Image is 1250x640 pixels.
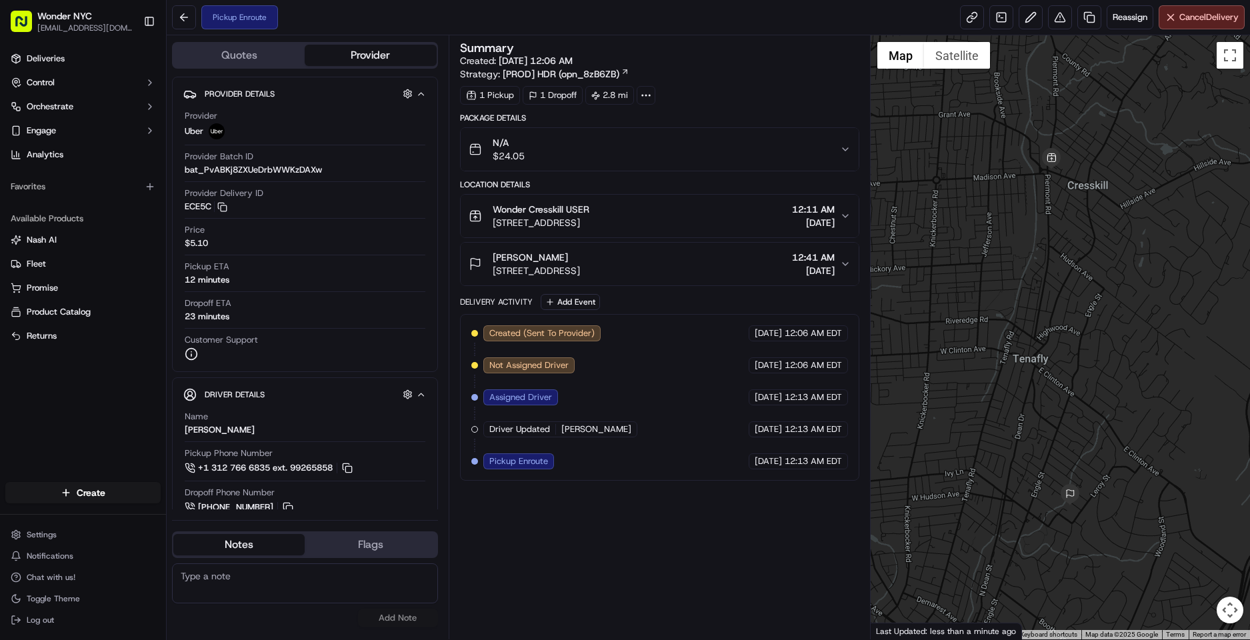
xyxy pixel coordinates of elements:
[785,327,842,339] span: 12:06 AM EDT
[60,127,219,141] div: Start new chat
[27,149,63,161] span: Analytics
[185,447,273,459] span: Pickup Phone Number
[5,120,161,141] button: Engage
[755,423,782,435] span: [DATE]
[37,23,133,33] button: [EMAIL_ADDRESS][DOMAIN_NAME]
[41,207,108,217] span: [PERSON_NAME]
[27,282,58,294] span: Promise
[27,258,46,270] span: Fleet
[5,482,161,503] button: Create
[1113,11,1147,23] span: Reassign
[5,568,161,587] button: Chat with us!
[461,195,859,237] button: Wonder Cresskill USER[STREET_ADDRESS]12:11 AM[DATE]
[35,86,240,100] input: Got a question? Start typing here...
[185,274,229,286] div: 12 minutes
[107,293,219,317] a: 💻API Documentation
[755,455,782,467] span: [DATE]
[185,187,263,199] span: Provider Delivery ID
[493,149,525,163] span: $24.05
[185,297,231,309] span: Dropoff ETA
[461,243,859,285] button: [PERSON_NAME][STREET_ADDRESS]12:41 AM[DATE]
[205,89,275,99] span: Provider Details
[27,243,37,254] img: 1736555255976-a54dd68f-1ca7-489b-9aae-adbdc363a1c4
[13,13,40,40] img: Nash
[209,123,225,139] img: uber-new-logo.jpeg
[874,622,918,639] a: Open this area in Google Maps (opens a new window)
[185,237,208,249] span: $5.10
[493,136,525,149] span: N/A
[13,299,24,310] div: 📗
[1217,597,1243,623] button: Map camera controls
[5,144,161,165] a: Analytics
[1020,630,1077,639] button: Keyboard shortcuts
[185,461,355,475] button: +1 312 766 6835 ext. 99265858
[27,615,54,625] span: Log out
[27,551,73,561] span: Notifications
[5,96,161,117] button: Orchestrate
[28,127,52,151] img: 1755196953914-cd9d9cba-b7f7-46ee-b6f5-75ff69acacf5
[11,282,155,294] a: Promise
[489,423,550,435] span: Driver Updated
[205,389,265,400] span: Driver Details
[60,141,183,151] div: We're available if you need us!
[185,487,275,499] span: Dropoff Phone Number
[460,67,629,81] div: Strategy:
[187,243,214,253] span: [DATE]
[305,45,436,66] button: Provider
[503,67,629,81] a: [PROD] HDR (opn_8zB6ZB)
[755,391,782,403] span: [DATE]
[5,325,161,347] button: Returns
[185,424,255,436] div: [PERSON_NAME]
[460,113,860,123] div: Package Details
[785,455,842,467] span: 12:13 AM EDT
[489,391,552,403] span: Assigned Driver
[5,176,161,197] div: Favorites
[11,330,155,342] a: Returns
[185,500,295,515] a: [PHONE_NUMBER]
[27,306,91,318] span: Product Catalog
[1193,631,1246,638] a: Report a map error
[5,48,161,69] a: Deliveries
[27,77,55,89] span: Control
[185,411,208,423] span: Name
[13,173,89,184] div: Past conversations
[5,589,161,608] button: Toggle Theme
[185,334,258,346] span: Customer Support
[37,9,92,23] button: Wonder NYC
[785,391,842,403] span: 12:13 AM EDT
[185,224,205,236] span: Price
[13,230,35,251] img: Dianne Alexi Soriano
[183,83,427,105] button: Provider Details
[185,164,322,176] span: bat_PvABKj8ZXUeDrbWWKzDAXw
[185,125,203,137] span: Uber
[77,486,105,499] span: Create
[11,258,155,270] a: Fleet
[585,86,634,105] div: 2.8 mi
[118,207,145,217] span: [DATE]
[5,611,161,629] button: Log out
[541,294,600,310] button: Add Event
[198,501,273,513] span: [PHONE_NUMBER]
[461,128,859,171] button: N/A$24.05
[792,216,835,229] span: [DATE]
[755,359,782,371] span: [DATE]
[460,54,573,67] span: Created:
[227,131,243,147] button: Start new chat
[183,383,427,405] button: Driver Details
[94,330,161,341] a: Powered byPylon
[5,253,161,275] button: Fleet
[460,86,520,105] div: 1 Pickup
[13,127,37,151] img: 1736555255976-a54dd68f-1ca7-489b-9aae-adbdc363a1c4
[877,42,924,69] button: Show street map
[460,297,533,307] div: Delivery Activity
[1179,11,1239,23] span: Cancel Delivery
[13,53,243,75] p: Welcome 👋
[41,243,177,253] span: [PERSON_NAME] [PERSON_NAME]
[785,423,842,435] span: 12:13 AM EDT
[5,5,138,37] button: Wonder NYC[EMAIL_ADDRESS][DOMAIN_NAME]
[207,171,243,187] button: See all
[27,298,102,311] span: Knowledge Base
